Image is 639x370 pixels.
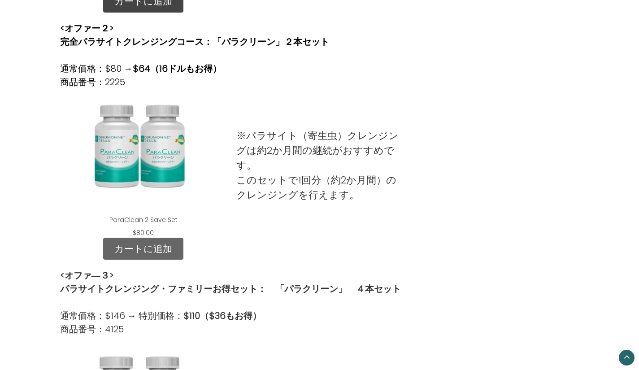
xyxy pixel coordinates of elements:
[60,89,227,238] div: ParaClean 2 Save Set
[133,62,222,75] strong: $64（16ドルもお得）
[60,62,329,89] p: 通常価格：$80 → 商品番号：2225
[60,309,401,336] p: 通常価格：$146 → 特別価格： 商品番号：4125
[60,35,329,48] strong: 完全パラサイトクレンジングコース：「パラクリーン」２本セット
[109,215,178,224] a: ParaClean 2 Save Set
[236,128,403,202] p: ※パラサイト（寄生虫）クレンジングは約2か月間の継続がおすすめです。 このセットで1回分（約2か月間）のクレンジングを行えます。
[60,22,114,35] strong: <オファー２>
[103,238,183,260] a: カートに追加
[60,269,114,282] strong: <オファ―３>
[60,283,401,295] strong: パラサイトクレンジング・ファミリーお得セット： 「パラクリーン」 ４本セット
[127,228,159,238] div: $80.00
[183,309,261,322] strong: $110（$36もお得）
